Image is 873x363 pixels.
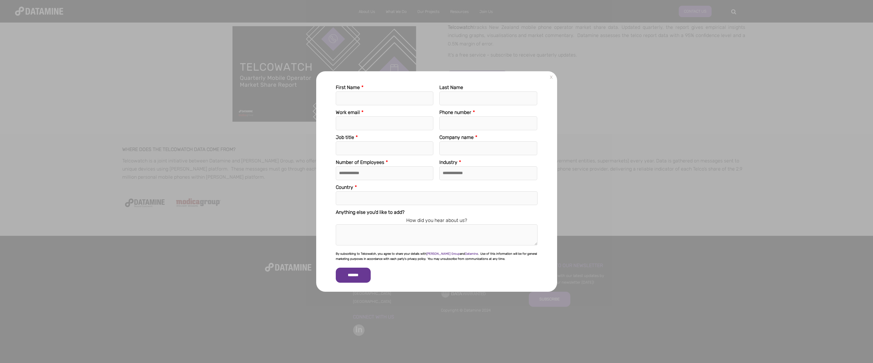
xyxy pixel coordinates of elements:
[336,216,538,224] legend: How did you hear about us?
[439,109,471,115] span: Phone number
[336,184,353,190] span: Country
[439,134,474,140] span: Company name
[336,109,360,115] span: Work email
[336,85,360,90] span: First Name
[439,159,457,165] span: Industry
[336,134,354,140] span: Job title
[465,252,478,256] a: Datamine
[336,159,384,165] span: Number of Employees
[439,85,463,90] span: Last Name
[336,251,538,262] p: By subscribing to Telcowatch, you agree to share your details with and . Use of this information ...
[547,74,555,81] a: X
[426,252,460,256] a: [PERSON_NAME] Group
[336,209,404,215] span: Anything else you'd like to add?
